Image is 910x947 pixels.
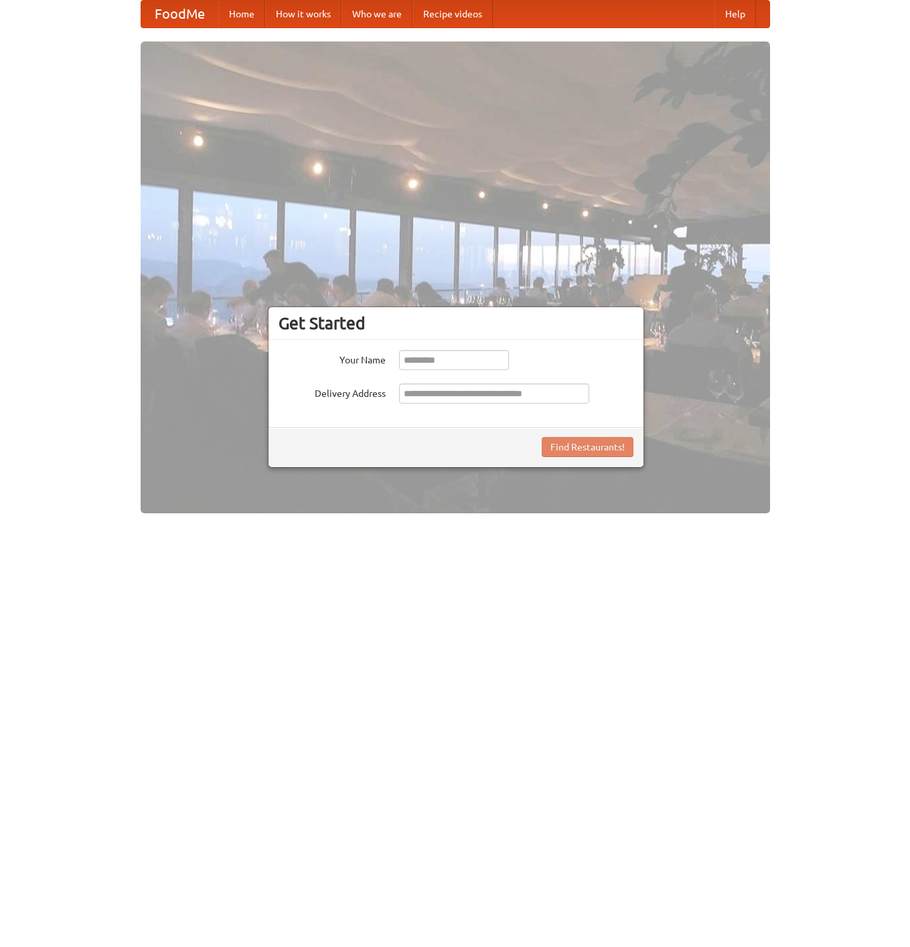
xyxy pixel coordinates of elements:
[279,383,386,400] label: Delivery Address
[412,1,493,27] a: Recipe videos
[342,1,412,27] a: Who we are
[279,313,633,333] h3: Get Started
[714,1,756,27] a: Help
[279,350,386,367] label: Your Name
[141,1,218,27] a: FoodMe
[542,437,633,457] button: Find Restaurants!
[218,1,265,27] a: Home
[265,1,342,27] a: How it works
